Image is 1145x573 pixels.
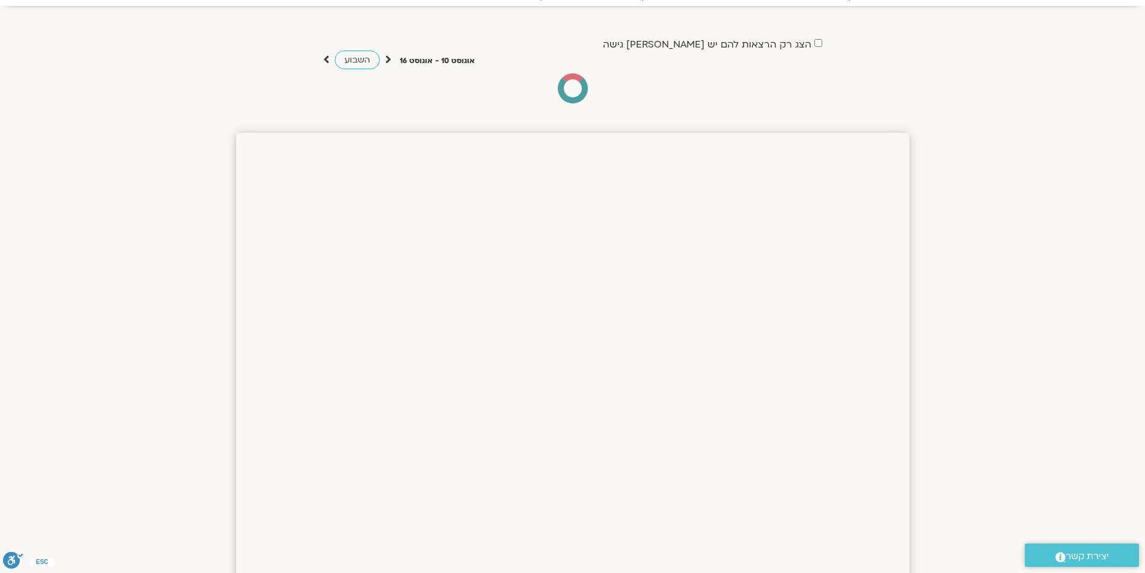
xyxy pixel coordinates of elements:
[1066,548,1109,565] span: יצירת קשר
[400,55,475,67] p: אוגוסט 10 - אוגוסט 16
[603,39,811,50] label: הצג רק הרצאות להם יש [PERSON_NAME] גישה
[335,51,380,69] a: השבוע
[1025,544,1139,567] a: יצירת קשר
[344,54,370,66] span: השבוע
